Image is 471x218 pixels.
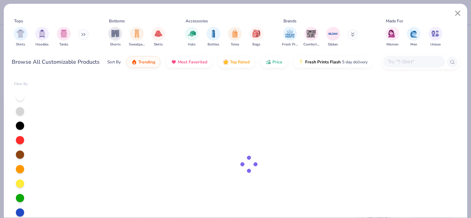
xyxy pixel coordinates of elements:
div: filter for Sweatpants [129,27,145,47]
img: Hoodies Image [38,30,46,38]
img: TopRated.gif [223,59,229,65]
span: Men [410,42,417,47]
button: Most Favorited [166,56,212,68]
div: filter for Women [385,27,399,47]
span: Skirts [154,42,163,47]
button: filter button [407,27,421,47]
span: Hats [188,42,196,47]
div: filter for Bottles [207,27,220,47]
span: Fresh Prints Flash [305,59,341,65]
span: Price [272,59,282,65]
div: Accessories [186,18,208,24]
div: filter for Hoodies [35,27,49,47]
button: filter button [185,27,199,47]
span: Bottles [208,42,219,47]
div: Sort By [107,59,121,65]
button: Price [260,56,288,68]
button: Top Rated [218,56,255,68]
span: Unisex [430,42,441,47]
span: Trending [138,59,155,65]
span: Sweatpants [129,42,145,47]
div: filter for Bags [250,27,263,47]
button: filter button [14,27,28,47]
span: Shorts [110,42,121,47]
button: filter button [282,27,298,47]
div: filter for Unisex [429,27,442,47]
button: filter button [303,27,319,47]
img: Shorts Image [111,30,119,38]
div: Bottoms [109,18,125,24]
div: filter for Comfort Colors [303,27,319,47]
div: filter for Men [407,27,421,47]
span: 5 day delivery [342,58,368,66]
img: flash.gif [298,59,304,65]
button: filter button [326,27,340,47]
div: filter for Totes [228,27,242,47]
img: Shirts Image [17,30,24,38]
span: Tanks [59,42,68,47]
span: Bags [252,42,260,47]
img: Fresh Prints Image [285,29,295,39]
img: most_fav.gif [171,59,177,65]
img: Gildan Image [328,29,338,39]
img: Tanks Image [60,30,68,38]
span: Totes [231,42,239,47]
button: Close [451,7,464,20]
button: Trending [126,56,160,68]
button: filter button [108,27,122,47]
div: Made For [386,18,403,24]
span: Hoodies [36,42,49,47]
button: filter button [207,27,220,47]
span: Women [386,42,399,47]
button: Fresh Prints Flash5 day delivery [293,56,373,68]
div: filter for Tanks [57,27,71,47]
img: Women Image [388,30,396,38]
img: Sweatpants Image [133,30,141,38]
span: Comfort Colors [303,42,319,47]
img: trending.gif [131,59,137,65]
div: Brands [283,18,297,24]
button: filter button [129,27,145,47]
div: Browse All Customizable Products [12,58,100,66]
img: Hats Image [188,30,196,38]
button: filter button [151,27,165,47]
div: Filter By [14,82,28,87]
div: filter for Fresh Prints [282,27,298,47]
div: filter for Skirts [151,27,165,47]
span: Most Favorited [178,59,207,65]
span: Shirts [16,42,25,47]
button: filter button [385,27,399,47]
span: Top Rated [230,59,250,65]
div: Tops [14,18,23,24]
div: filter for Shorts [108,27,122,47]
button: filter button [35,27,49,47]
span: Gildan [328,42,338,47]
img: Men Image [410,30,418,38]
span: Fresh Prints [282,42,298,47]
img: Skirts Image [154,30,162,38]
div: filter for Gildan [326,27,340,47]
button: filter button [57,27,71,47]
img: Totes Image [231,30,239,38]
button: filter button [228,27,242,47]
img: Bags Image [252,30,260,38]
div: filter for Shirts [14,27,28,47]
button: filter button [429,27,442,47]
button: filter button [250,27,263,47]
img: Bottles Image [210,30,217,38]
img: Comfort Colors Image [306,29,317,39]
input: Try "T-Shirt" [387,58,440,66]
img: Unisex Image [431,30,439,38]
div: filter for Hats [185,27,199,47]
